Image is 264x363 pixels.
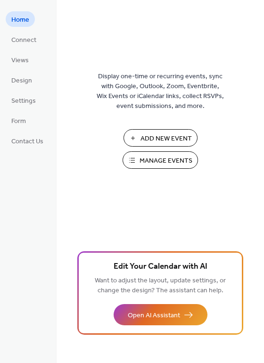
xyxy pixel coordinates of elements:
a: Form [6,113,32,128]
a: Settings [6,92,41,108]
a: Views [6,52,34,67]
button: Add New Event [124,129,198,147]
button: Open AI Assistant [114,304,207,325]
span: Edit Your Calendar with AI [114,260,207,273]
span: Settings [11,96,36,106]
a: Connect [6,32,42,47]
span: Want to adjust the layout, update settings, or change the design? The assistant can help. [95,274,226,297]
span: Add New Event [140,134,192,144]
span: Manage Events [140,156,192,166]
a: Home [6,11,35,27]
a: Design [6,72,38,88]
span: Display one-time or recurring events, sync with Google, Outlook, Zoom, Eventbrite, Wix Events or ... [97,72,224,111]
span: Open AI Assistant [128,311,180,321]
button: Manage Events [123,151,198,169]
span: Views [11,56,29,66]
a: Contact Us [6,133,49,148]
span: Form [11,116,26,126]
span: Home [11,15,29,25]
span: Contact Us [11,137,43,147]
span: Connect [11,35,36,45]
span: Design [11,76,32,86]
